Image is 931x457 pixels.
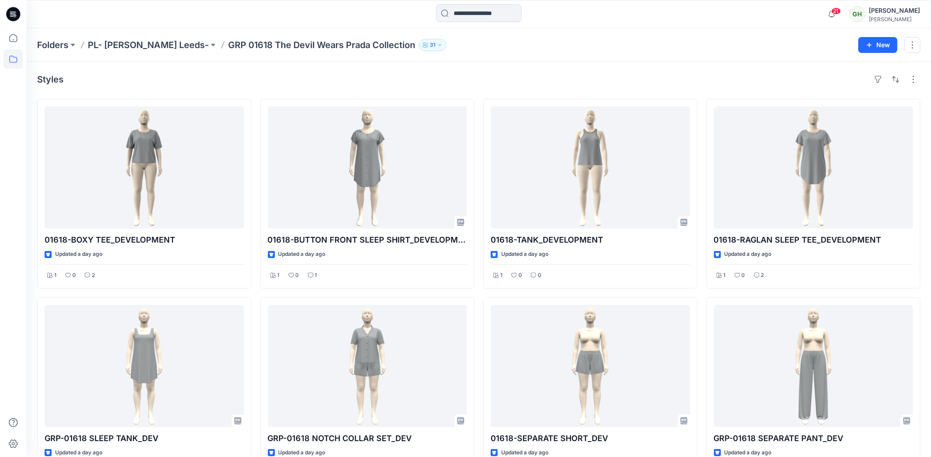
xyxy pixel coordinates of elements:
p: 0 [518,271,522,280]
p: 01618-TANK_DEVELOPMENT [491,234,690,246]
p: Updated a day ago [501,250,548,259]
a: Folders [37,39,68,51]
p: 1 [315,271,317,280]
p: GRP-01618 SLEEP TANK_DEV [45,432,244,445]
a: 01618-BOXY TEE_DEVELOPMENT [45,106,244,228]
a: GRP-01618 NOTCH COLLAR SET_DEV [268,305,467,427]
button: New [858,37,897,53]
p: Updated a day ago [278,250,326,259]
a: 01618-RAGLAN SLEEP TEE_DEVELOPMENT [714,106,913,228]
p: 1 [724,271,726,280]
p: GRP 01618 The Devil Wears Prada Collection [228,39,415,51]
p: 01618-RAGLAN SLEEP TEE_DEVELOPMENT [714,234,913,246]
p: 0 [296,271,299,280]
p: 1 [278,271,280,280]
p: 01618-BOXY TEE_DEVELOPMENT [45,234,244,246]
div: GH [849,6,865,22]
h4: Styles [37,74,64,85]
div: [PERSON_NAME] [869,16,920,22]
p: 1 [500,271,503,280]
a: 01618-TANK_DEVELOPMENT [491,106,690,228]
button: 31 [419,39,447,51]
a: 01618-SEPARATE SHORT_DEV [491,305,690,427]
p: GRP-01618 SEPARATE PANT_DEV [714,432,913,445]
p: 01618-SEPARATE SHORT_DEV [491,432,690,445]
a: GRP-01618 SLEEP TANK_DEV [45,305,244,427]
p: Updated a day ago [725,250,772,259]
a: GRP-01618 SEPARATE PANT_DEV [714,305,913,427]
p: 0 [742,271,745,280]
p: 0 [538,271,541,280]
p: 01618-BUTTON FRONT SLEEP SHIRT_DEVELOPMENT [268,234,467,246]
a: 01618-BUTTON FRONT SLEEP SHIRT_DEVELOPMENT [268,106,467,228]
p: Updated a day ago [55,250,102,259]
div: [PERSON_NAME] [869,5,920,16]
span: 21 [831,7,841,15]
p: GRP-01618 NOTCH COLLAR SET_DEV [268,432,467,445]
p: 2 [92,271,95,280]
p: 2 [761,271,764,280]
p: 0 [72,271,76,280]
a: PL- [PERSON_NAME] Leeds- [88,39,209,51]
p: 31 [430,40,435,50]
p: 1 [54,271,56,280]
